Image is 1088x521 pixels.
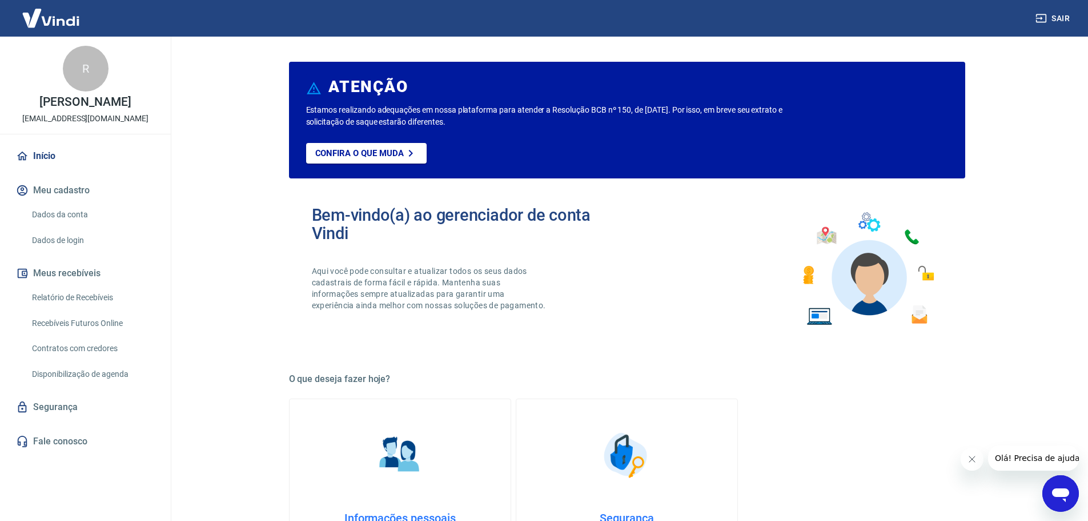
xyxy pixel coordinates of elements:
[7,8,96,17] span: Olá! Precisa de ajuda?
[27,286,157,309] a: Relatório de Recebíveis
[14,1,88,35] img: Vindi
[22,113,148,125] p: [EMAIL_ADDRESS][DOMAIN_NAME]
[27,337,157,360] a: Contratos com credores
[27,229,157,252] a: Dados de login
[63,46,109,92] div: R
[371,427,428,484] img: Informações pessoais
[793,206,942,332] img: Imagem de um avatar masculino com diversos icones exemplificando as funcionalidades do gerenciado...
[27,312,157,335] a: Recebíveis Futuros Online
[306,104,820,128] p: Estamos realizando adequações em nossa plataforma para atender a Resolução BCB nº 150, de [DATE]....
[315,148,404,158] p: Confira o que muda
[27,363,157,386] a: Disponibilização de agenda
[312,265,548,311] p: Aqui você pode consultar e atualizar todos os seus dados cadastrais de forma fácil e rápida. Mant...
[14,178,157,203] button: Meu cadastro
[306,143,427,164] a: Confira o que muda
[598,427,655,484] img: Segurança
[14,144,157,169] a: Início
[328,81,408,93] h6: ATENÇÃO
[289,373,965,385] h5: O que deseja fazer hoje?
[27,203,157,226] a: Dados da conta
[312,206,627,242] h2: Bem-vindo(a) ao gerenciador de conta Vindi
[988,446,1079,471] iframe: Mensagem da empresa
[39,96,131,108] p: [PERSON_NAME]
[961,448,983,471] iframe: Fechar mensagem
[14,261,157,286] button: Meus recebíveis
[14,395,157,420] a: Segurança
[14,429,157,454] a: Fale conosco
[1033,8,1074,29] button: Sair
[1042,475,1079,512] iframe: Botão para abrir a janela de mensagens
